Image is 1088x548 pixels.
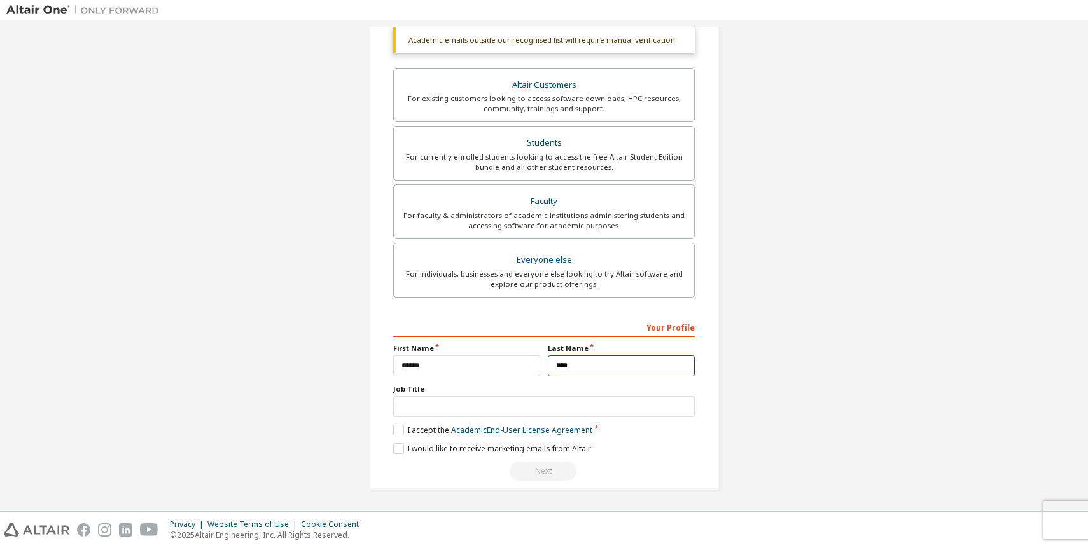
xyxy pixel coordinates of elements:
[77,523,90,537] img: facebook.svg
[6,4,165,17] img: Altair One
[393,343,540,353] label: First Name
[451,425,592,435] a: Academic End-User License Agreement
[401,134,687,152] div: Students
[393,384,695,394] label: Job Title
[207,519,301,530] div: Website Terms of Use
[98,523,111,537] img: instagram.svg
[393,317,695,337] div: Your Profile
[393,27,695,53] div: Academic emails outside our recognised list will require manual verification.
[170,530,366,540] p: © 2025 Altair Engineering, Inc. All Rights Reserved.
[401,76,687,94] div: Altair Customers
[393,462,695,481] div: Read and acccept EULA to continue
[119,523,132,537] img: linkedin.svg
[401,152,687,172] div: For currently enrolled students looking to access the free Altair Student Edition bundle and all ...
[170,519,207,530] div: Privacy
[393,425,592,435] label: I accept the
[401,93,687,114] div: For existing customers looking to access software downloads, HPC resources, community, trainings ...
[4,523,69,537] img: altair_logo.svg
[393,443,591,454] label: I would like to receive marketing emails from Altair
[301,519,366,530] div: Cookie Consent
[401,193,687,210] div: Faculty
[140,523,158,537] img: youtube.svg
[548,343,695,353] label: Last Name
[401,269,687,289] div: For individuals, businesses and everyone else looking to try Altair software and explore our prod...
[401,251,687,269] div: Everyone else
[401,210,687,231] div: For faculty & administrators of academic institutions administering students and accessing softwa...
